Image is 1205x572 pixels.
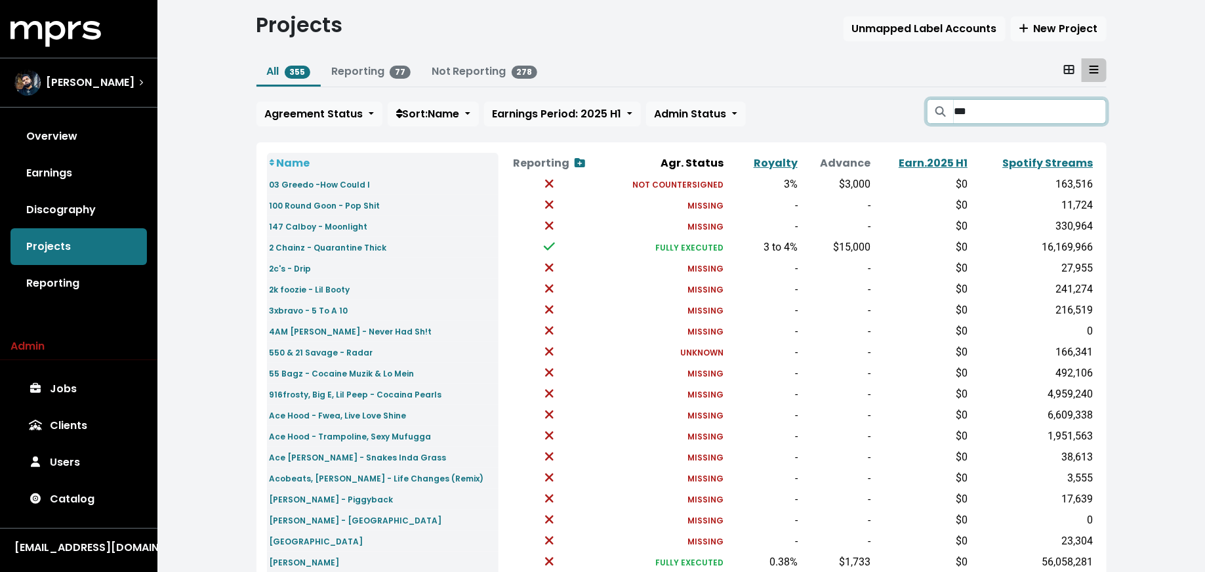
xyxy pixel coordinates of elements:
td: $0 [873,363,970,384]
button: Unmapped Label Accounts [844,16,1006,41]
a: Spotify Streams [1003,155,1093,171]
a: 100 Round Goon - Pop Shit [270,197,380,213]
td: 1,951,563 [970,426,1095,447]
svg: Table View [1090,64,1099,75]
span: Sort: Name [396,106,460,121]
a: mprs logo [10,26,101,41]
small: 4AM [PERSON_NAME] - Never Had Sh!t [270,326,432,337]
td: $0 [873,384,970,405]
td: $0 [873,300,970,321]
small: 2 Chainz - Quarantine Thick [270,242,387,253]
td: $0 [873,447,970,468]
td: - [726,363,800,384]
span: 278 [512,66,538,79]
td: $0 [873,279,970,300]
td: 38,613 [970,447,1095,468]
th: Reporting [499,153,600,174]
td: - [800,258,873,279]
small: MISSING [687,284,724,295]
a: Jobs [10,371,147,407]
td: - [800,468,873,489]
td: - [800,405,873,426]
td: 6,609,338 [970,405,1095,426]
small: FULLY EXECUTED [655,242,724,253]
small: MISSING [687,389,724,400]
td: $0 [873,426,970,447]
td: - [800,426,873,447]
a: 03 Greedo -How Could I [270,176,371,192]
td: 3% [726,174,800,195]
a: Ace Hood - Trampoline, Sexy Mufugga [270,428,432,443]
small: 2k foozie - Lil Booty [270,284,350,295]
small: MISSING [687,515,724,526]
td: 166,341 [970,342,1095,363]
td: 163,516 [970,174,1095,195]
span: Admin Status [655,106,727,121]
button: Admin Status [646,102,746,127]
td: - [726,300,800,321]
small: 147 Calboy - Moonlight [270,221,368,232]
a: Acobeats, [PERSON_NAME] - Life Changes (Remix) [270,470,484,485]
small: MISSING [687,494,724,505]
a: 2k foozie - Lil Booty [270,281,350,296]
small: 916frosty, Big E, Lil Peep - Cocaina Pearls [270,389,442,400]
a: Users [10,444,147,481]
th: Name [267,153,499,174]
td: 16,169,966 [970,237,1095,258]
td: - [800,384,873,405]
small: MISSING [687,536,724,547]
a: Reporting [10,265,147,302]
td: - [726,405,800,426]
a: Discography [10,192,147,228]
div: [EMAIL_ADDRESS][DOMAIN_NAME] [14,540,143,556]
td: - [800,531,873,552]
a: Royalty [754,155,798,171]
a: 147 Calboy - Moonlight [270,218,368,234]
a: 2 Chainz - Quarantine Thick [270,239,387,255]
span: [PERSON_NAME] [46,75,134,91]
td: - [726,510,800,531]
td: - [726,384,800,405]
td: - [726,342,800,363]
a: 916frosty, Big E, Lil Peep - Cocaina Pearls [270,386,442,401]
td: $0 [873,237,970,258]
svg: Card View [1064,64,1074,75]
small: Ace Hood - Fwea, Live Love Shine [270,410,407,421]
td: - [726,531,800,552]
td: 3 to 4% [726,237,800,258]
a: 55 Bagz - Cocaine Muzik & Lo Mein [270,365,415,380]
span: $15,000 [833,241,870,253]
td: - [800,216,873,237]
small: 03 Greedo -How Could I [270,179,371,190]
td: - [726,447,800,468]
small: MISSING [687,200,724,211]
small: MISSING [687,452,724,463]
span: 355 [285,66,311,79]
small: 55 Bagz - Cocaine Muzik & Lo Mein [270,368,415,379]
a: Not Reporting278 [432,64,538,79]
a: [PERSON_NAME] [270,554,340,569]
a: 3xbravo - 5 To A 10 [270,302,348,317]
td: $0 [873,195,970,216]
button: New Project [1011,16,1107,41]
small: 3xbravo - 5 To A 10 [270,305,348,316]
td: - [726,426,800,447]
a: 550 & 21 Savage - Radar [270,344,373,359]
a: Ace Hood - Fwea, Live Love Shine [270,407,407,422]
td: - [800,300,873,321]
th: Advance [800,153,873,174]
td: 492,106 [970,363,1095,384]
a: [PERSON_NAME] - Piggyback [270,491,394,506]
a: 2c's - Drip [270,260,312,276]
small: MISSING [687,326,724,337]
td: $0 [873,489,970,510]
td: - [726,258,800,279]
td: - [726,195,800,216]
span: Agreement Status [265,106,363,121]
td: $0 [873,531,970,552]
td: $0 [873,258,970,279]
small: UNKNOWN [680,347,724,358]
a: 4AM [PERSON_NAME] - Never Had Sh!t [270,323,432,338]
small: MISSING [687,410,724,421]
td: 241,274 [970,279,1095,300]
